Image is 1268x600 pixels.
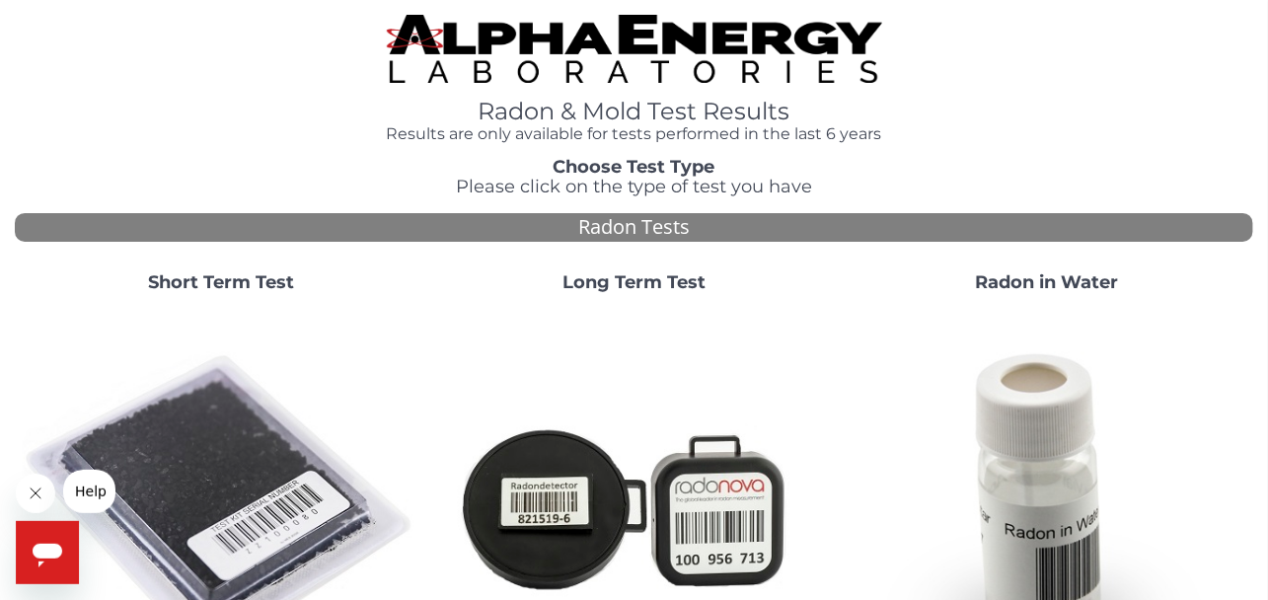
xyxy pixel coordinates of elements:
[554,156,715,178] strong: Choose Test Type
[148,271,294,293] strong: Short Term Test
[387,99,882,124] h1: Radon & Mold Test Results
[16,474,55,513] iframe: Close message
[63,470,115,513] iframe: Message from company
[387,125,882,143] h4: Results are only available for tests performed in the last 6 years
[387,15,882,83] img: TightCrop.jpg
[456,176,812,197] span: Please click on the type of test you have
[16,521,79,584] iframe: Button to launch messaging window
[562,271,706,293] strong: Long Term Test
[975,271,1118,293] strong: Radon in Water
[15,213,1253,242] div: Radon Tests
